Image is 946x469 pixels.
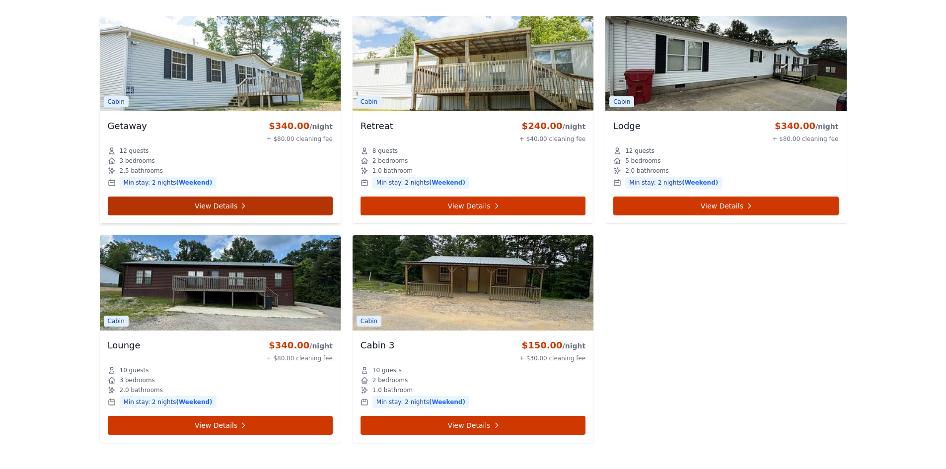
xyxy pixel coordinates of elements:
span: 1.0 bathroom [372,167,413,175]
span: Cabin [609,96,634,107]
span: (Weekend) [682,179,718,186]
span: Cabin [104,316,129,327]
span: Min stay: 2 nights [625,177,722,189]
span: Min stay: 2 nights [120,177,217,189]
div: $150.00 [519,338,585,352]
span: /night [563,342,586,350]
span: Cabin [104,96,129,107]
span: 10 guests [120,366,149,374]
span: 2.0 bathrooms [625,167,668,175]
h3: Getaway [108,119,147,133]
div: $340.00 [267,338,333,352]
span: 10 guests [372,366,402,374]
span: Min stay: 2 nights [120,396,217,408]
span: /night [563,123,586,131]
div: + $80.00 cleaning fee [267,135,333,143]
span: /night [815,123,839,131]
span: 12 guests [625,147,655,155]
span: 8 guests [372,147,398,155]
a: View Details [361,197,585,215]
h3: Lounge [108,338,141,352]
div: $340.00 [772,119,838,133]
h3: Lodge [613,119,641,133]
div: + $80.00 cleaning fee [772,135,838,143]
span: 3 bedrooms [120,376,155,384]
img: Cabin 3 [353,235,593,331]
img: Lodge [605,16,846,111]
span: 1.0 bathroom [372,386,413,394]
span: 2.5 bathrooms [120,167,163,175]
h3: Retreat [361,119,393,133]
h3: Cabin 3 [361,338,395,352]
div: $340.00 [267,119,333,133]
img: Retreat [353,16,593,111]
span: /night [309,342,333,350]
img: Getaway [100,16,341,111]
div: $240.00 [519,119,585,133]
div: + $80.00 cleaning fee [267,354,333,362]
img: Lounge [100,235,341,331]
span: Min stay: 2 nights [372,177,469,189]
a: View Details [613,197,838,215]
span: (Weekend) [176,399,213,405]
div: + $30.00 cleaning fee [519,354,585,362]
span: (Weekend) [429,179,465,186]
a: View Details [108,416,333,435]
span: 12 guests [120,147,149,155]
span: 2 bedrooms [372,376,408,384]
span: /night [309,123,333,131]
span: Cabin [357,96,381,107]
span: (Weekend) [176,179,213,186]
span: Min stay: 2 nights [372,396,469,408]
div: + $40.00 cleaning fee [519,135,585,143]
span: Cabin [357,316,381,327]
span: 2 bedrooms [372,157,408,165]
a: View Details [361,416,585,435]
span: 2.0 bathrooms [120,386,163,394]
a: View Details [108,197,333,215]
span: 3 bedrooms [120,157,155,165]
span: (Weekend) [429,399,465,405]
span: 5 bedrooms [625,157,660,165]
